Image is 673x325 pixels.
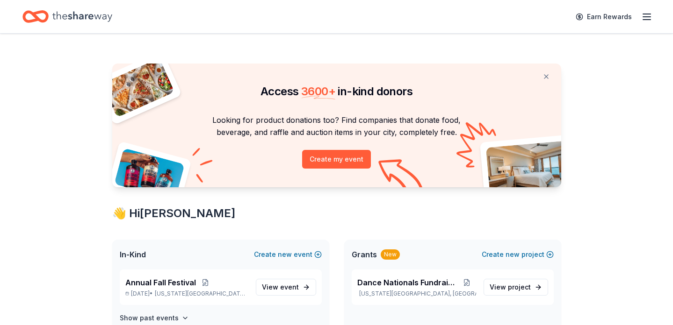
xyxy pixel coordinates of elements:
[125,277,196,288] span: Annual Fall Festival
[256,279,316,296] a: View event
[482,249,554,260] button: Createnewproject
[302,150,371,169] button: Create my event
[280,283,299,291] span: event
[261,85,412,98] span: Access in-kind donors
[301,85,335,98] span: 3600 +
[120,312,189,324] button: Show past events
[506,249,520,260] span: new
[123,114,550,139] p: Looking for product donations too? Find companies that donate food, beverage, and raffle and auct...
[378,159,425,194] img: Curvy arrow
[112,206,561,221] div: 👋 Hi [PERSON_NAME]
[352,249,377,260] span: Grants
[484,279,548,296] a: View project
[570,8,637,25] a: Earn Rewards
[155,290,248,297] span: [US_STATE][GEOGRAPHIC_DATA], [GEOGRAPHIC_DATA]
[262,282,299,293] span: View
[120,312,179,324] h4: Show past events
[357,290,476,297] p: [US_STATE][GEOGRAPHIC_DATA], [GEOGRAPHIC_DATA]
[490,282,531,293] span: View
[125,290,248,297] p: [DATE] •
[508,283,531,291] span: project
[381,249,400,260] div: New
[22,6,112,28] a: Home
[278,249,292,260] span: new
[101,58,174,118] img: Pizza
[254,249,322,260] button: Createnewevent
[120,249,146,260] span: In-Kind
[357,277,458,288] span: Dance Nationals Fundraiser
